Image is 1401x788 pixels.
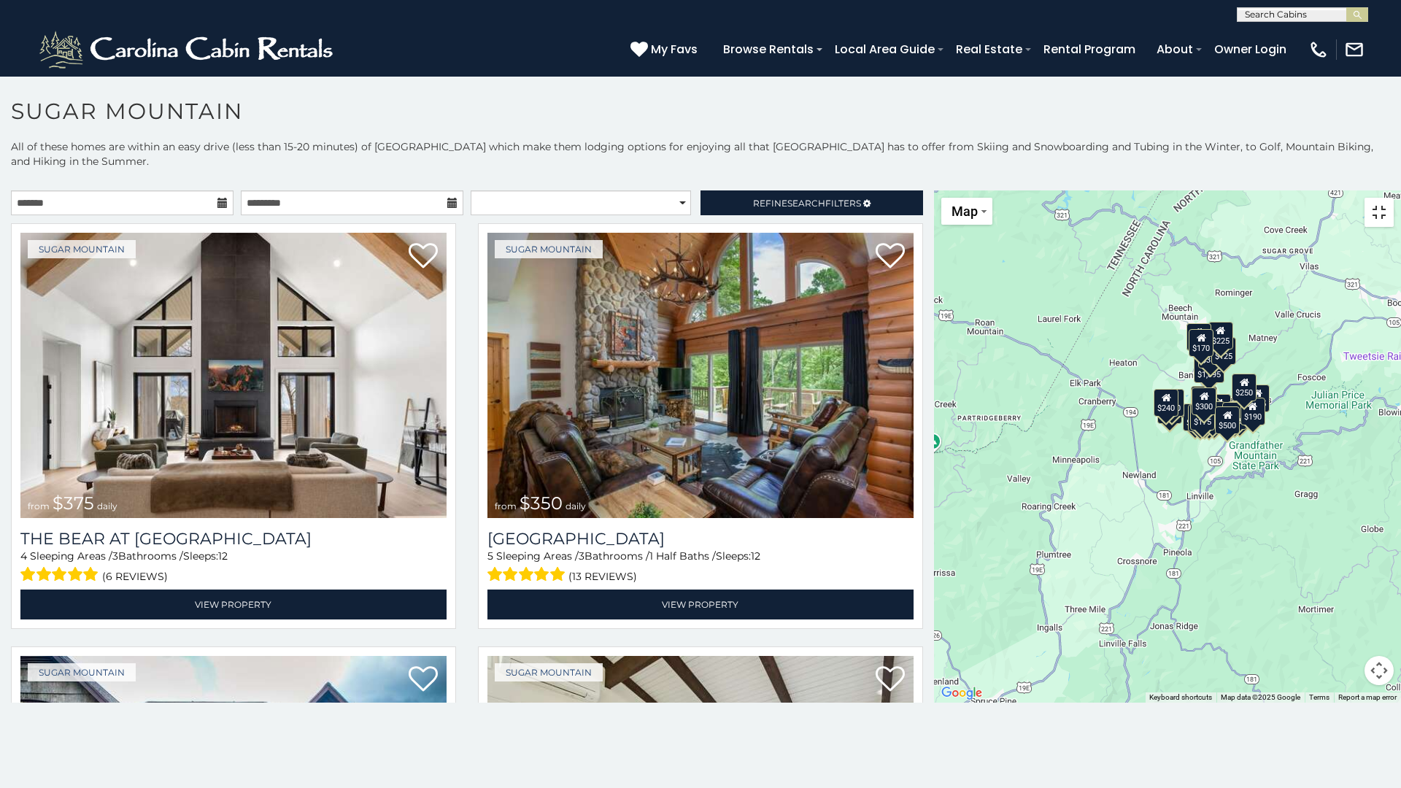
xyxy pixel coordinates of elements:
a: Browse Rentals [716,36,821,62]
a: [GEOGRAPHIC_DATA] [487,529,914,549]
h3: The Bear At Sugar Mountain [20,529,447,549]
img: The Bear At Sugar Mountain [20,233,447,518]
span: Map data ©2025 Google [1221,693,1300,701]
span: 3 [112,549,118,563]
img: mail-regular-white.png [1344,39,1365,60]
span: daily [566,501,586,511]
a: Owner Login [1207,36,1294,62]
div: $250 [1232,374,1257,401]
a: Sugar Mountain [28,240,136,258]
span: Refine Filters [753,198,861,209]
button: Map camera controls [1365,656,1394,685]
span: 5 [487,549,493,563]
h3: Grouse Moor Lodge [487,529,914,549]
span: My Favs [651,40,698,58]
span: 1 Half Baths / [649,549,716,563]
span: 12 [751,549,760,563]
span: from [495,501,517,511]
div: $195 [1222,402,1247,430]
a: Add to favorites [876,665,905,695]
img: Grouse Moor Lodge [487,233,914,518]
div: $125 [1211,337,1236,365]
a: Add to favorites [409,242,438,272]
button: Keyboard shortcuts [1149,692,1212,703]
a: Terms (opens in new tab) [1309,693,1329,701]
a: Add to favorites [876,242,905,272]
a: Sugar Mountain [495,663,603,681]
span: 12 [218,549,228,563]
div: $240 [1154,389,1178,417]
a: View Property [20,590,447,619]
a: The Bear At Sugar Mountain from $375 daily [20,233,447,518]
img: phone-regular-white.png [1308,39,1329,60]
a: My Favs [630,40,701,59]
a: Add to favorites [409,665,438,695]
div: $175 [1190,403,1215,430]
button: Change map style [941,198,992,225]
a: Rental Program [1036,36,1143,62]
a: RefineSearchFilters [700,190,923,215]
a: Sugar Mountain [28,663,136,681]
div: $190 [1191,386,1216,414]
span: 4 [20,549,27,563]
a: Local Area Guide [827,36,942,62]
span: daily [97,501,117,511]
a: Open this area in Google Maps (opens a new window) [938,684,986,703]
img: Google [938,684,986,703]
span: (6 reviews) [102,567,168,586]
div: $190 [1240,398,1265,425]
div: $210 [1159,389,1184,417]
a: About [1149,36,1200,62]
a: The Bear At [GEOGRAPHIC_DATA] [20,529,447,549]
a: View Property [487,590,914,619]
div: $240 [1186,323,1211,351]
div: $170 [1189,329,1213,357]
div: $500 [1215,406,1240,434]
a: Sugar Mountain [495,240,603,258]
a: Real Estate [949,36,1030,62]
div: $155 [1188,404,1213,432]
div: $155 [1245,385,1270,412]
img: White-1-2.png [36,28,339,72]
div: Sleeping Areas / Bathrooms / Sleeps: [20,549,447,586]
span: from [28,501,50,511]
span: Search [787,198,825,209]
a: Report a map error [1338,693,1397,701]
button: Toggle fullscreen view [1365,198,1394,227]
div: $265 [1192,386,1217,414]
span: (13 reviews) [568,567,637,586]
span: $350 [520,492,563,514]
a: Grouse Moor Lodge from $350 daily [487,233,914,518]
div: $200 [1206,394,1231,422]
span: $375 [53,492,94,514]
div: $1,095 [1194,355,1224,383]
div: $225 [1208,322,1233,349]
div: $300 [1192,387,1216,415]
div: Sleeping Areas / Bathrooms / Sleeps: [487,549,914,586]
span: Map [952,204,978,219]
span: 3 [579,549,584,563]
